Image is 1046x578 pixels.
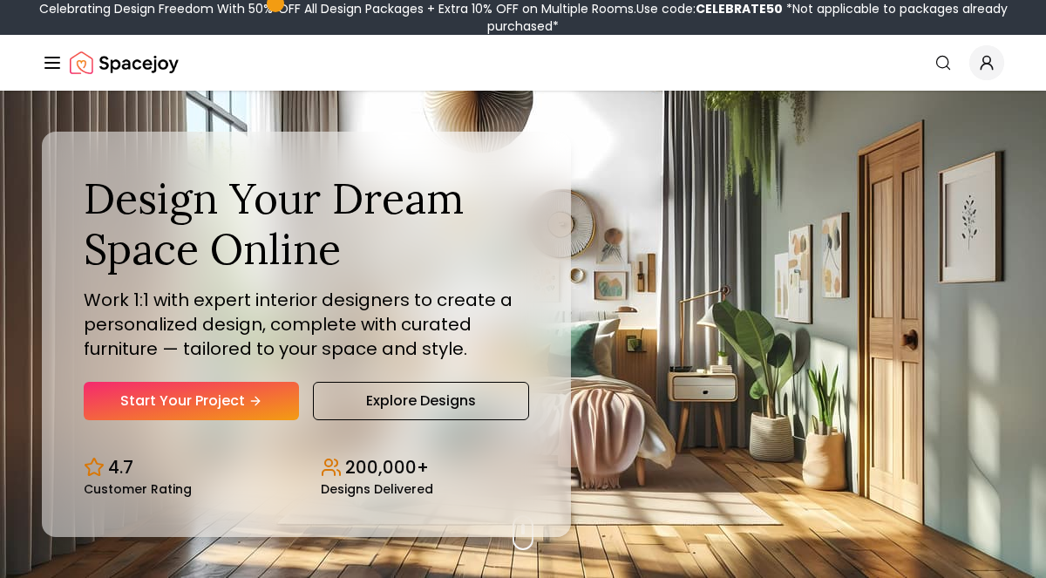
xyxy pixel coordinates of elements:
p: 4.7 [108,455,133,479]
div: Design stats [84,441,529,495]
nav: Global [42,35,1004,91]
a: Spacejoy [70,45,179,80]
a: Start Your Project [84,382,299,420]
h1: Design Your Dream Space Online [84,173,529,274]
p: Work 1:1 with expert interior designers to create a personalized design, complete with curated fu... [84,288,529,361]
small: Customer Rating [84,483,192,495]
small: Designs Delivered [321,483,433,495]
a: Explore Designs [313,382,530,420]
img: Spacejoy Logo [70,45,179,80]
p: 200,000+ [345,455,429,479]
